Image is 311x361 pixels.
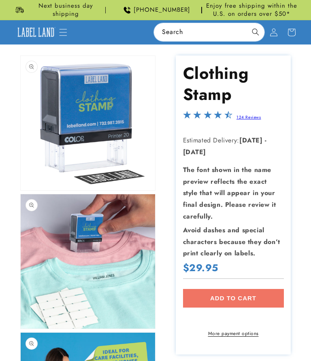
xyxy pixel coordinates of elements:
[183,135,284,158] p: Estimated Delivery:
[54,23,72,41] summary: Menu
[247,23,264,41] button: Search
[183,225,280,258] strong: Avoid dashes and special characters because they don’t print clearly on labels.
[183,63,284,105] h1: Clothing Stamp
[26,2,106,18] span: Next business day shipping
[134,6,190,14] span: [PHONE_NUMBER]
[12,23,59,42] a: Label Land
[183,165,276,221] strong: The font shown in the name preview reflects the exact style that will appear in your final design...
[183,261,219,274] span: $29.95
[239,136,263,145] strong: [DATE]
[205,2,298,18] span: Enjoy free shipping within the U.S. on orders over $50*
[15,26,56,39] img: Label Land
[265,136,267,145] strong: -
[183,330,284,337] a: More payment options
[236,114,261,120] a: 124 Reviews
[183,147,207,157] strong: [DATE]
[183,113,232,122] span: 4.4-star overall rating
